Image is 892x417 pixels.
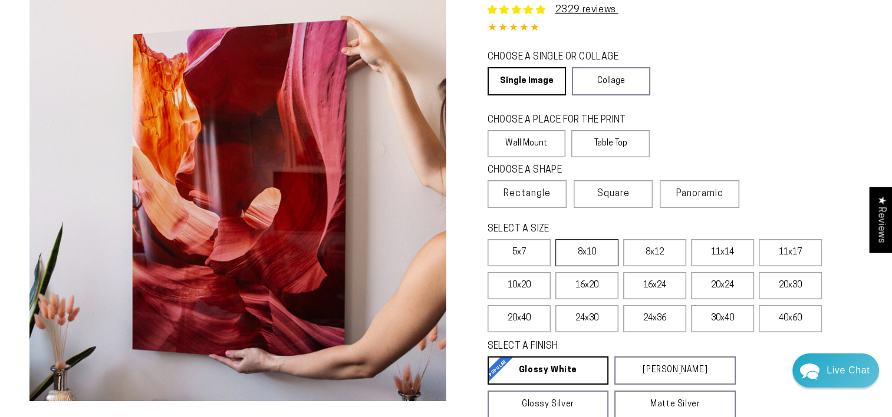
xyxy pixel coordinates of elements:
[555,305,618,332] label: 24x30
[691,305,754,332] label: 30x40
[623,305,686,332] label: 24x36
[555,272,618,299] label: 16x20
[488,130,566,157] label: Wall Mount
[488,356,609,385] a: Glossy White
[488,340,708,353] legend: SELECT A FINISH
[623,239,686,266] label: 8x12
[488,223,708,236] legend: SELECT A SIZE
[488,20,863,37] div: 4.85 out of 5.0 stars
[792,353,879,388] div: Chat widget toggle
[759,272,822,299] label: 20x30
[759,239,822,266] label: 11x17
[488,114,639,127] legend: CHOOSE A PLACE FOR THE PRINT
[572,67,650,95] a: Collage
[488,305,551,332] label: 20x40
[597,187,630,201] span: Square
[691,239,754,266] label: 11x14
[623,272,686,299] label: 16x24
[488,67,566,95] a: Single Image
[870,187,892,252] div: Click to open Judge.me floating reviews tab
[571,130,650,157] label: Table Top
[691,272,754,299] label: 20x24
[759,305,822,332] label: 40x60
[503,187,551,201] span: Rectangle
[488,164,641,177] legend: CHOOSE A SHAPE
[827,353,870,388] div: Contact Us Directly
[488,239,551,266] label: 5x7
[555,239,618,266] label: 8x10
[555,5,618,15] a: 2329 reviews.
[488,51,640,64] legend: CHOOSE A SINGLE OR COLLAGE
[488,272,551,299] label: 10x20
[676,189,723,198] span: Panoramic
[614,356,736,385] a: [PERSON_NAME]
